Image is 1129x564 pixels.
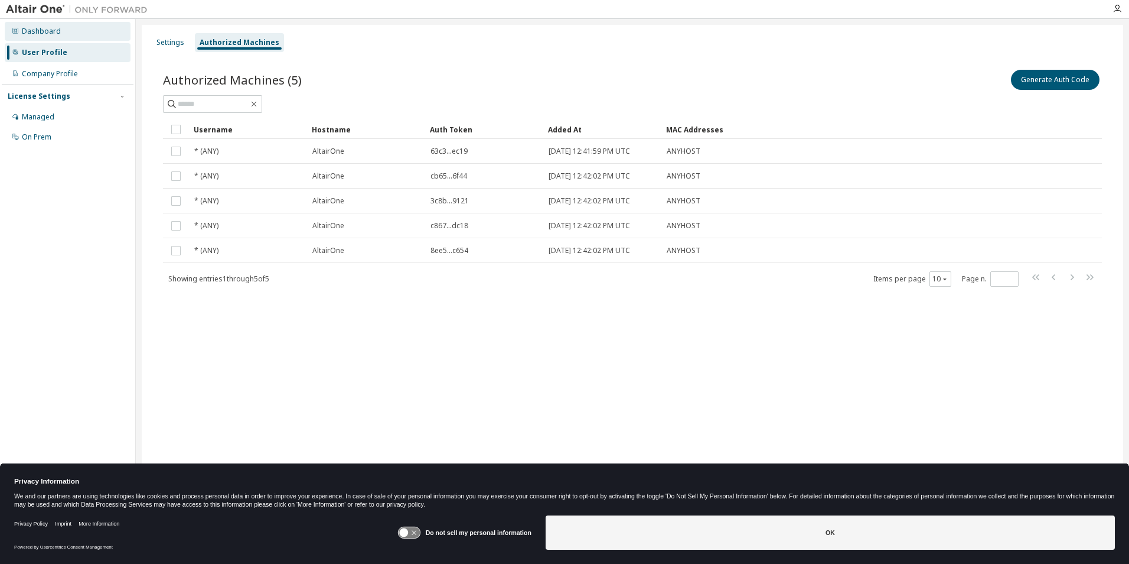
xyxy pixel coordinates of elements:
span: c867...dc18 [430,221,468,231]
span: * (ANY) [194,171,218,181]
div: User Profile [22,48,67,57]
span: ANYHOST [667,196,700,206]
span: * (ANY) [194,196,218,206]
button: 10 [932,274,948,284]
span: AltairOne [312,246,344,255]
span: 3c8b...9121 [430,196,469,206]
span: ANYHOST [667,147,700,156]
span: ANYHOST [667,171,700,181]
div: Company Profile [22,69,78,79]
div: License Settings [8,92,70,101]
span: AltairOne [312,147,344,156]
span: AltairOne [312,171,344,181]
span: [DATE] 12:41:59 PM UTC [549,147,630,156]
span: Showing entries 1 through 5 of 5 [168,274,269,284]
span: ANYHOST [667,246,700,255]
span: [DATE] 12:42:02 PM UTC [549,221,630,231]
span: AltairOne [312,221,344,231]
button: Generate Auth Code [1011,70,1099,90]
span: [DATE] 12:42:02 PM UTC [549,246,630,255]
span: 63c3...ec19 [430,147,468,156]
span: * (ANY) [194,246,218,255]
img: Altair One [6,4,154,15]
span: * (ANY) [194,221,218,231]
span: [DATE] 12:42:02 PM UTC [549,171,630,181]
span: Authorized Machines (5) [163,72,302,88]
span: cb65...6f44 [430,171,467,181]
div: Auth Token [430,120,539,139]
div: Username [194,120,302,139]
div: On Prem [22,132,51,142]
span: ANYHOST [667,221,700,231]
span: Items per page [873,271,951,287]
span: * (ANY) [194,147,218,156]
div: Dashboard [22,27,61,36]
span: [DATE] 12:42:02 PM UTC [549,196,630,206]
span: 8ee5...c654 [430,246,468,255]
div: MAC Addresses [666,120,978,139]
div: Managed [22,112,54,122]
div: Settings [156,38,184,47]
div: Hostname [312,120,420,139]
div: Added At [548,120,657,139]
div: Authorized Machines [200,38,279,47]
span: AltairOne [312,196,344,206]
span: Page n. [962,271,1019,287]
